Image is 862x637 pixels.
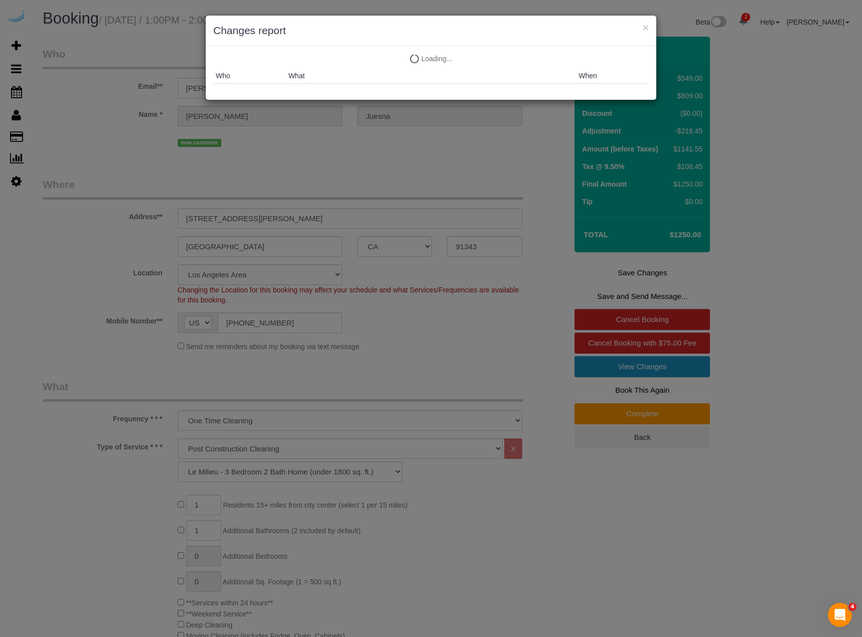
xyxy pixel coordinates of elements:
[213,68,286,84] th: Who
[848,603,856,611] span: 4
[213,54,649,64] p: Loading...
[643,22,649,33] button: ×
[576,68,649,84] th: When
[286,68,577,84] th: What
[828,603,852,627] iframe: Intercom live chat
[213,23,649,38] h3: Changes report
[206,16,656,100] sui-modal: Changes report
